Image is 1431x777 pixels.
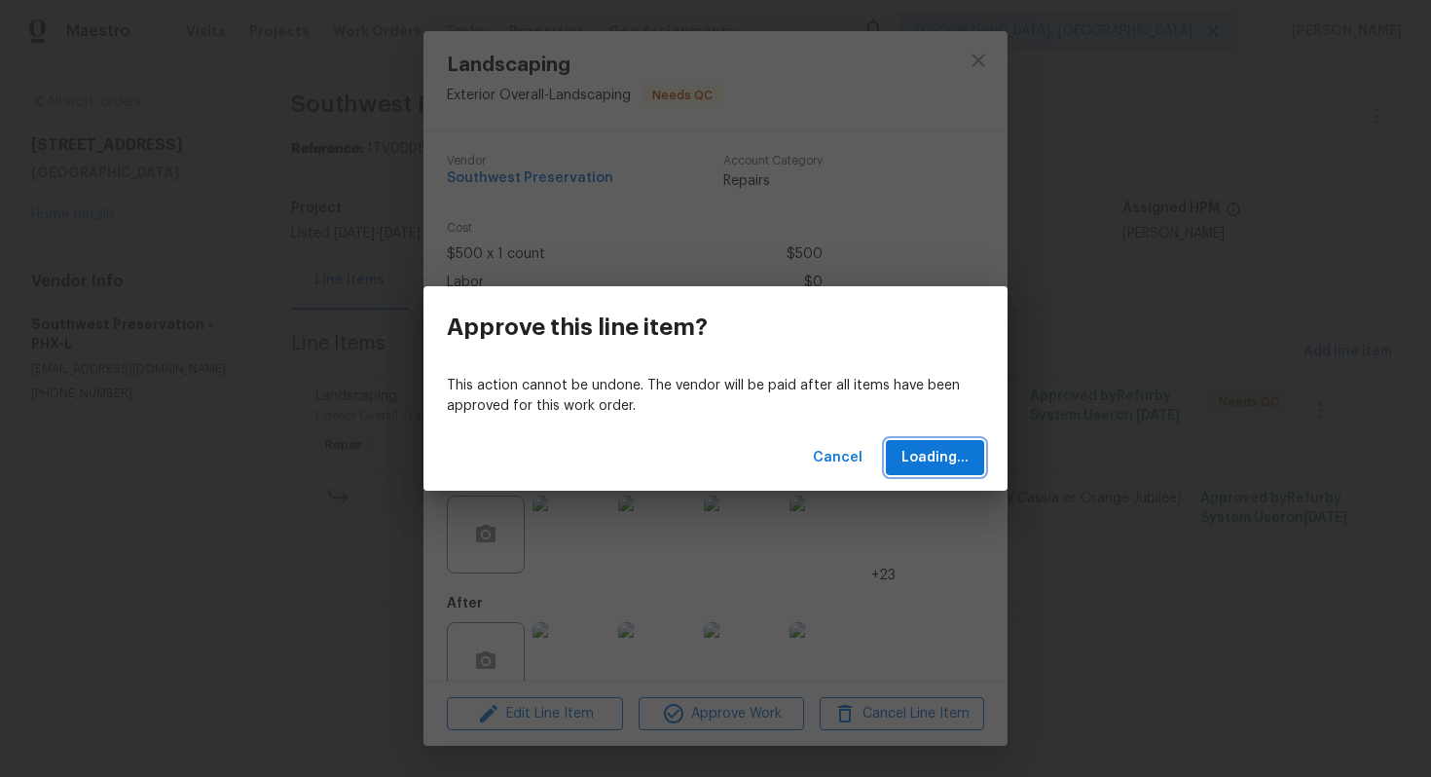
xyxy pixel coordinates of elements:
h3: Approve this line item? [447,314,708,341]
p: This action cannot be undone. The vendor will be paid after all items have been approved for this... [447,376,984,417]
span: Cancel [813,446,862,470]
button: Loading... [886,440,984,476]
button: Cancel [805,440,870,476]
span: Loading... [901,446,969,470]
